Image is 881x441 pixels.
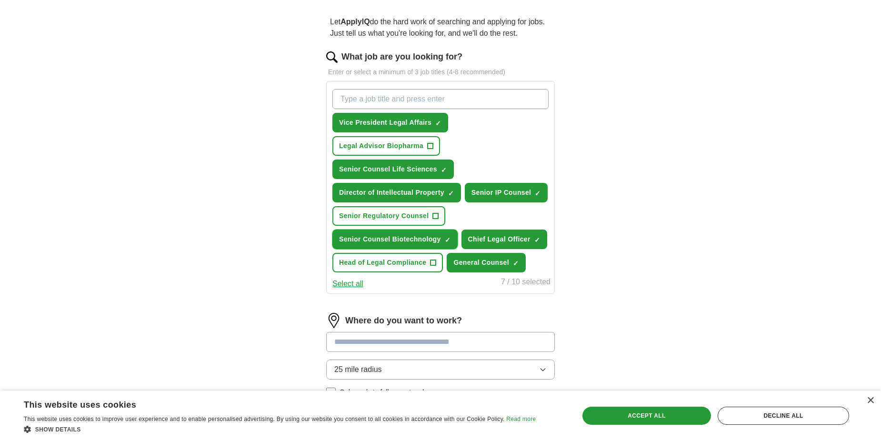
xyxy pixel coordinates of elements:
button: Senior Counsel Biotechnology✓ [332,230,458,249]
span: ✓ [513,260,519,267]
span: Vice President Legal Affairs [339,118,431,128]
button: General Counsel✓ [447,253,526,272]
span: Director of Intellectual Property [339,188,444,198]
span: Senior Counsel Biotechnology [339,234,441,244]
button: Head of Legal Compliance [332,253,443,272]
img: search.png [326,51,338,63]
button: Senior Regulatory Counsel [332,206,445,226]
div: Close [867,397,874,404]
span: Show details [35,426,81,433]
span: Senior Counsel Life Sciences [339,164,437,174]
input: Only apply to fully remote roles [326,388,336,397]
span: General Counsel [453,258,509,268]
span: ✓ [435,120,441,127]
span: Senior IP Counsel [471,188,531,198]
label: What job are you looking for? [341,50,462,63]
button: Legal Advisor Biopharma [332,136,440,156]
label: Where do you want to work? [345,314,462,327]
span: ✓ [448,190,454,197]
p: Enter or select a minimum of 3 job titles (4-8 recommended) [326,67,555,77]
span: Only apply to fully remote roles [340,387,431,397]
span: Head of Legal Compliance [339,258,426,268]
input: Type a job title and press enter [332,89,549,109]
img: location.png [326,313,341,328]
button: Senior Counsel Life Sciences✓ [332,160,454,179]
span: Legal Advisor Biopharma [339,141,423,151]
div: Accept all [582,407,711,425]
span: This website uses cookies to improve user experience and to enable personalised advertising. By u... [24,416,505,422]
span: Senior Regulatory Counsel [339,211,429,221]
div: 7 / 10 selected [501,276,551,290]
strong: ApplyIQ [340,18,370,26]
div: Decline all [718,407,849,425]
span: ✓ [535,190,541,197]
button: Director of Intellectual Property✓ [332,183,461,202]
a: Read more, opens a new window [506,416,536,422]
button: 25 mile radius [326,360,555,380]
span: ✓ [441,166,447,174]
button: Select all [332,278,363,290]
p: Let do the hard work of searching and applying for jobs. Just tell us what you're looking for, an... [326,12,555,43]
span: Chief Legal Officer [468,234,531,244]
div: This website uses cookies [24,396,512,411]
span: 25 mile radius [334,364,382,375]
span: ✓ [534,236,540,244]
button: Senior IP Counsel✓ [465,183,548,202]
button: Vice President Legal Affairs✓ [332,113,448,132]
button: Chief Legal Officer✓ [461,230,547,249]
div: Show details [24,424,536,434]
span: ✓ [445,236,451,244]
